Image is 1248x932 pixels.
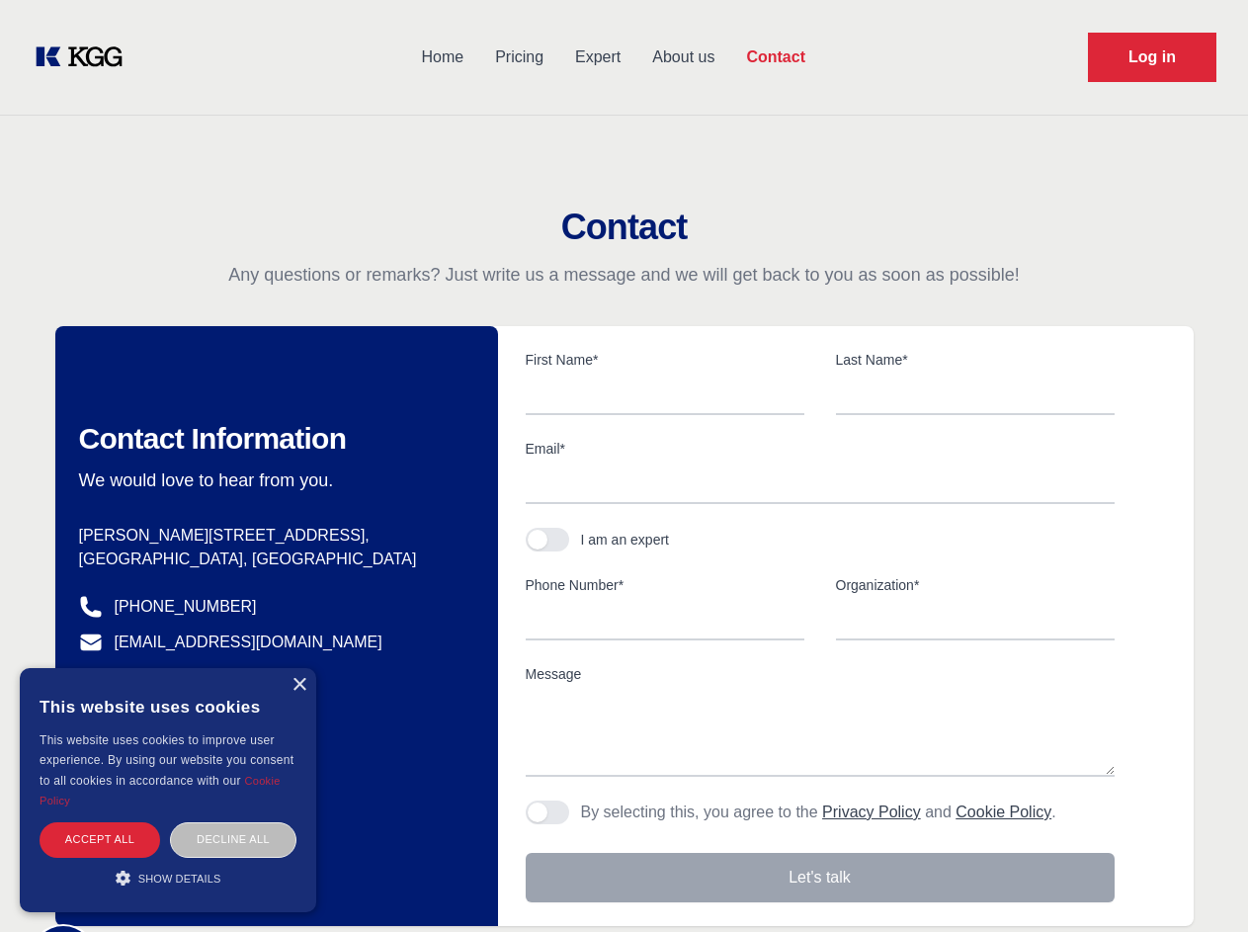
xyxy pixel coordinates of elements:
div: Accept all [40,822,160,857]
span: This website uses cookies to improve user experience. By using our website you consent to all coo... [40,733,293,788]
label: First Name* [526,350,804,370]
a: KOL Knowledge Platform: Talk to Key External Experts (KEE) [32,42,138,73]
p: Any questions or remarks? Just write us a message and we will get back to you as soon as possible! [24,263,1224,287]
a: Pricing [479,32,559,83]
p: We would love to hear from you. [79,468,466,492]
a: @knowledgegategroup [79,666,276,690]
label: Last Name* [836,350,1115,370]
a: Home [405,32,479,83]
button: Let's talk [526,853,1115,902]
div: This website uses cookies [40,683,296,730]
label: Message [526,664,1115,684]
a: Expert [559,32,636,83]
p: By selecting this, you agree to the and . [581,801,1056,824]
a: Cookie Policy [956,804,1051,820]
a: Request Demo [1088,33,1216,82]
div: I am an expert [581,530,670,550]
a: About us [636,32,730,83]
a: [EMAIL_ADDRESS][DOMAIN_NAME] [115,631,382,654]
h2: Contact Information [79,421,466,457]
div: Close [291,678,306,693]
a: Contact [730,32,821,83]
a: Privacy Policy [822,804,921,820]
iframe: Chat Widget [1149,837,1248,932]
div: Decline all [170,822,296,857]
p: [PERSON_NAME][STREET_ADDRESS], [79,524,466,548]
a: Cookie Policy [40,775,281,806]
p: [GEOGRAPHIC_DATA], [GEOGRAPHIC_DATA] [79,548,466,571]
div: Show details [40,868,296,888]
a: [PHONE_NUMBER] [115,595,257,619]
label: Email* [526,439,1115,459]
label: Organization* [836,575,1115,595]
span: Show details [138,873,221,885]
h2: Contact [24,208,1224,247]
label: Phone Number* [526,575,804,595]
